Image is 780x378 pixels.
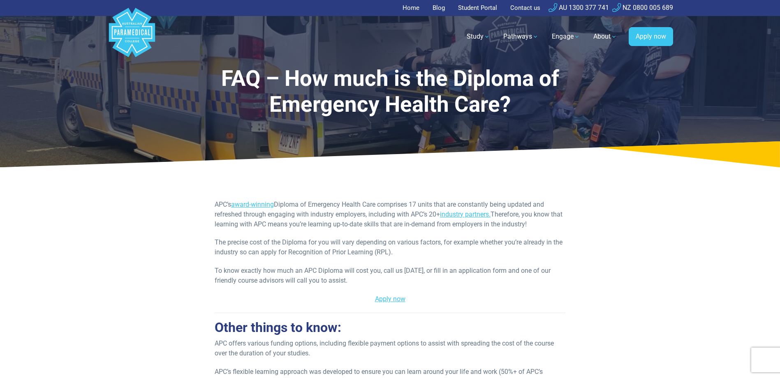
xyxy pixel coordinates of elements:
[440,210,491,218] a: industry partners.
[547,25,585,48] a: Engage
[231,201,274,208] a: award-winning
[462,25,495,48] a: Study
[588,25,622,48] a: About
[215,339,565,358] p: APC offers various funding options, including flexible payment options to assist with spreading t...
[612,4,673,12] a: NZ 0800 005 689
[215,266,565,286] p: To know exactly how much an APC Diploma will cost you, call us [DATE], or fill in an application ...
[215,200,565,229] p: APC’s Diploma of Emergency Health Care comprises 17 units that are constantly being updated and r...
[215,320,565,335] h2: Other things to know:
[215,237,565,257] p: The precise cost of the Diploma for you will vary depending on various factors, for example wheth...
[549,4,609,12] a: AU 1300 377 741
[178,66,602,118] h1: FAQ – How much is the Diploma of Emergency Health Care?
[498,25,544,48] a: Pathways
[107,16,157,58] a: Australian Paramedical College
[629,27,673,46] a: Apply now
[375,295,405,303] a: Apply now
